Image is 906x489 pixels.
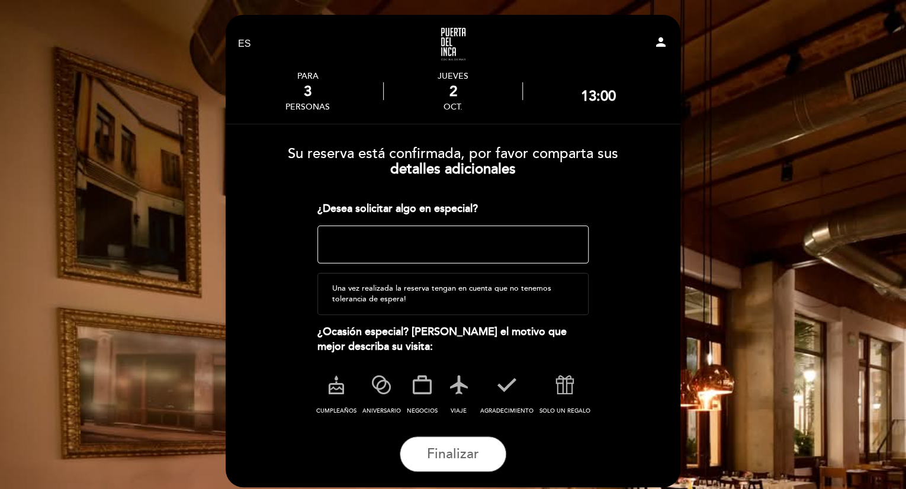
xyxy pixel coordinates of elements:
[451,407,467,414] span: VIAJE
[362,407,401,414] span: ANIVERSARIO
[285,83,330,100] div: 3
[480,407,533,414] span: AGRADECIMIENTO
[317,324,589,355] div: ¿Ocasión especial? [PERSON_NAME] el motivo que mejor describa su visita:
[285,102,330,112] div: personas
[654,35,668,53] button: person
[379,28,527,60] a: Puerta del Inca
[317,201,589,217] div: ¿Desea solicitar algo en especial?
[406,407,437,414] span: NEGOCIOS
[285,71,330,81] div: PARA
[384,71,522,81] div: jueves
[288,145,618,162] span: Su reserva está confirmada, por favor comparta sus
[317,273,589,315] div: Una vez realizada la reserva tengan en cuenta que no tenemos tolerancia de espera!
[581,88,616,105] div: 13:00
[384,102,522,112] div: oct.
[390,160,516,178] b: detalles adicionales
[427,446,479,462] span: Finalizar
[384,83,522,100] div: 2
[316,407,356,414] span: CUMPLEAÑOS
[400,436,506,472] button: Finalizar
[539,407,590,414] span: SOLO UN REGALO
[654,35,668,49] i: person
